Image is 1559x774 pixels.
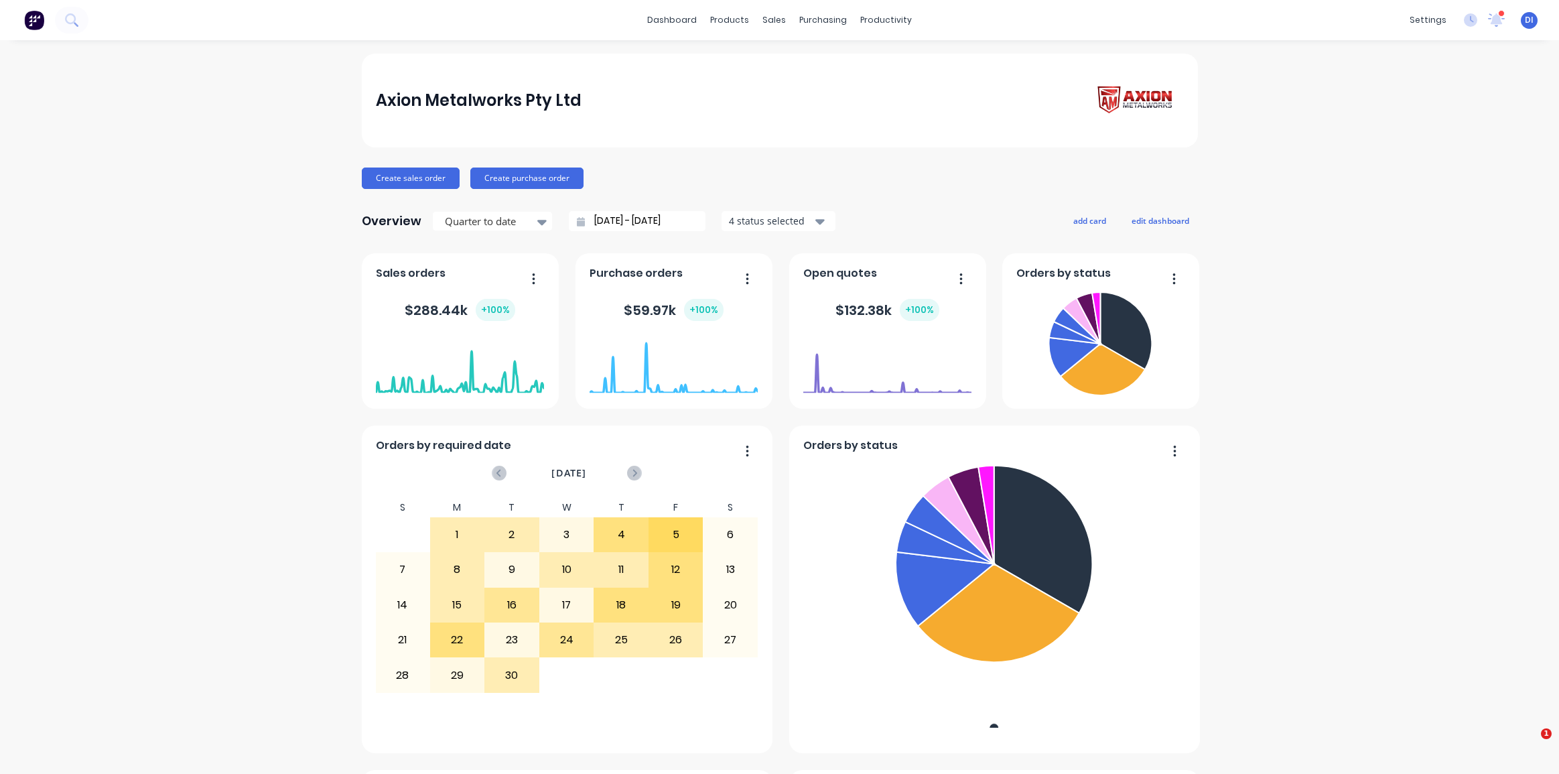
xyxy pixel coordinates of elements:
a: dashboard [640,10,703,30]
div: 4 status selected [729,214,813,228]
span: DI [1525,14,1534,26]
div: settings [1403,10,1453,30]
div: 11 [594,553,648,586]
div: productivity [854,10,919,30]
div: W [539,498,594,517]
span: Sales orders [376,265,446,281]
img: Axion Metalworks Pty Ltd [1089,82,1183,120]
div: 4 [594,518,648,552]
div: 22 [431,623,484,657]
div: 10 [540,553,594,586]
div: 20 [703,588,757,622]
div: S [375,498,430,517]
div: $ 288.44k [405,299,515,321]
button: Create purchase order [470,168,584,189]
div: 5 [649,518,703,552]
span: Purchase orders [590,265,683,281]
div: S [703,498,758,517]
div: 8 [431,553,484,586]
div: 21 [376,623,429,657]
div: 25 [594,623,648,657]
div: Axion Metalworks Pty Ltd [376,87,582,114]
div: T [484,498,539,517]
div: 9 [485,553,539,586]
div: 23 [485,623,539,657]
div: 15 [431,588,484,622]
div: 2 [485,518,539,552]
div: 13 [703,553,757,586]
div: 6 [703,518,757,552]
div: 28 [376,658,429,692]
div: 27 [703,623,757,657]
div: 19 [649,588,703,622]
div: 29 [431,658,484,692]
div: T [594,498,649,517]
div: + 100 % [900,299,939,321]
button: add card [1065,212,1115,229]
div: + 100 % [684,299,724,321]
div: + 100 % [476,299,515,321]
button: Create sales order [362,168,460,189]
span: Orders by status [1016,265,1111,281]
div: $ 59.97k [624,299,724,321]
span: [DATE] [551,466,586,480]
div: 1 [431,518,484,552]
span: 1 [1541,728,1552,739]
div: sales [756,10,793,30]
iframe: Intercom live chat [1513,728,1546,761]
div: purchasing [793,10,854,30]
div: 14 [376,588,429,622]
span: Open quotes [803,265,877,281]
div: 30 [485,658,539,692]
div: M [430,498,485,517]
img: Factory [24,10,44,30]
div: 16 [485,588,539,622]
div: products [703,10,756,30]
div: Overview [362,208,421,235]
div: 7 [376,553,429,586]
div: 12 [649,553,703,586]
div: F [649,498,703,517]
div: $ 132.38k [835,299,939,321]
div: 3 [540,518,594,552]
button: edit dashboard [1123,212,1198,229]
div: 18 [594,588,648,622]
button: 4 status selected [722,211,835,231]
div: 26 [649,623,703,657]
div: 17 [540,588,594,622]
div: 24 [540,623,594,657]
